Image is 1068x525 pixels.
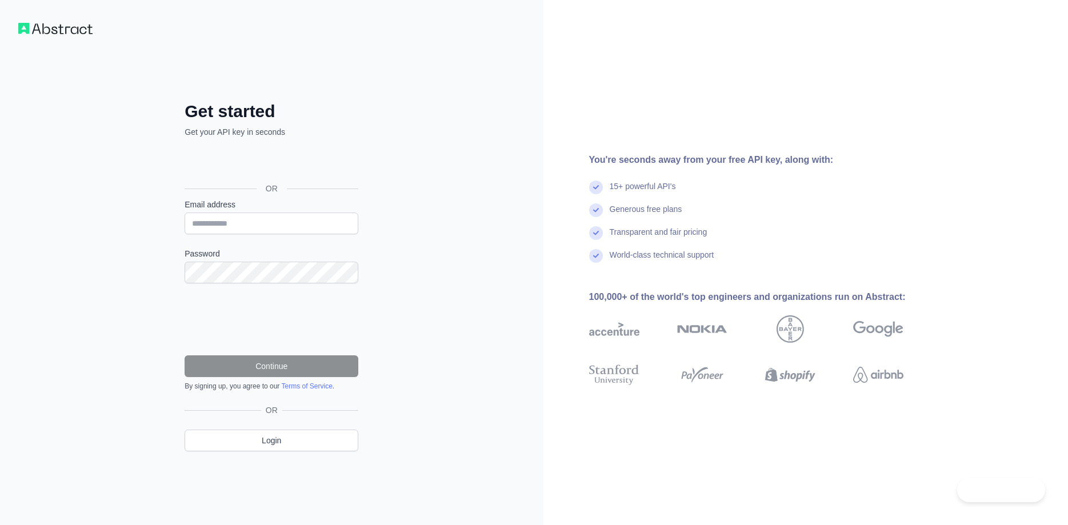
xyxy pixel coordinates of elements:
iframe: Bouton "Se connecter avec Google" [179,150,362,175]
img: stanford university [589,362,639,387]
img: accenture [589,315,639,343]
iframe: Toggle Customer Support [957,478,1045,502]
div: 100,000+ of the world's top engineers and organizations run on Abstract: [589,290,940,304]
img: check mark [589,203,603,217]
a: Login [185,430,358,451]
div: 15+ powerful API's [610,181,676,203]
div: By signing up, you agree to our . [185,382,358,391]
div: World-class technical support [610,249,714,272]
button: Continue [185,355,358,377]
img: check mark [589,181,603,194]
h2: Get started [185,101,358,122]
img: Workflow [18,23,93,34]
p: Get your API key in seconds [185,126,358,138]
img: google [853,315,903,343]
span: OR [257,183,287,194]
img: shopify [765,362,815,387]
iframe: reCAPTCHA [185,297,358,342]
img: bayer [777,315,804,343]
img: payoneer [677,362,727,387]
div: Se connecter avec Google. S'ouvre dans un nouvel onglet. [185,150,356,175]
label: Email address [185,199,358,210]
a: Terms of Service [281,382,332,390]
div: Generous free plans [610,203,682,226]
img: check mark [589,249,603,263]
div: Transparent and fair pricing [610,226,707,249]
img: nokia [677,315,727,343]
img: airbnb [853,362,903,387]
span: OR [261,404,282,416]
div: You're seconds away from your free API key, along with: [589,153,940,167]
img: check mark [589,226,603,240]
label: Password [185,248,358,259]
